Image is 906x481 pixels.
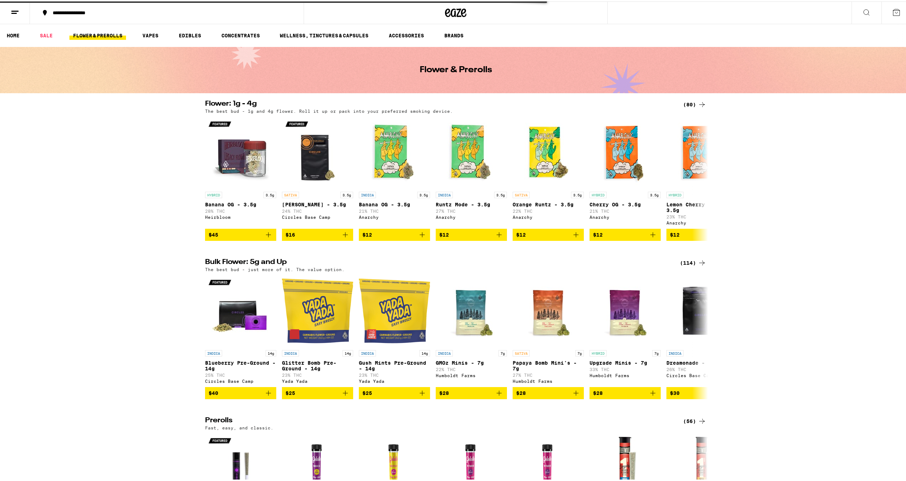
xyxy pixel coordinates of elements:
a: Open page for Lemon Cherry Gelato - 3.5g from Anarchy [666,116,738,227]
button: Add to bag [359,386,430,398]
p: INDICA [436,349,453,355]
p: Papaya Bomb Mini's - 7g [513,359,584,370]
a: Open page for Upgrade Minis - 7g from Humboldt Farms [590,274,661,386]
a: SALE [36,30,56,38]
a: Open page for Orange Runtz - 3.5g from Anarchy [513,116,584,227]
img: Anarchy - Lemon Cherry Gelato - 3.5g [666,116,738,187]
span: $28 [439,389,449,395]
p: 33% THC [590,366,661,370]
p: 3.5g [340,190,353,197]
p: 21% THC [359,207,430,212]
div: Anarchy [513,213,584,218]
p: 7g [652,349,661,355]
div: Humboldt Farms [513,377,584,382]
div: Anarchy [590,213,661,218]
div: Circles Base Camp [205,377,276,382]
a: Open page for Papaya Bomb Mini's - 7g from Humboldt Farms [513,274,584,386]
div: Humboldt Farms [590,372,661,376]
p: 3.5g [571,190,584,197]
a: EDIBLES [175,30,205,38]
a: Open page for Cherry OG - 3.5g from Anarchy [590,116,661,227]
button: Add to bag [205,227,276,239]
p: 24% THC [282,207,353,212]
p: Upgrade Minis - 7g [590,359,661,364]
p: 14g [419,349,430,355]
div: Anarchy [666,219,738,224]
p: 3.5g [263,190,276,197]
p: The best bud - 1g and 4g flower. Roll it up or pack into your preferred smoking device. [205,107,453,112]
p: 22% THC [513,207,584,212]
img: Heirbloom - Banana OG - 3.5g [205,116,276,187]
h1: Flower & Prerolls [420,64,492,73]
span: $12 [516,231,526,236]
div: Yada Yada [359,377,430,382]
button: Add to bag [436,386,507,398]
p: Cherry OG - 3.5g [590,200,661,206]
a: Open page for Banana OG - 3.5g from Anarchy [359,116,430,227]
button: Add to bag [359,227,430,239]
p: SATIVA [513,190,530,197]
p: Orange Runtz - 3.5g [513,200,584,206]
a: WELLNESS, TINCTURES & CAPSULES [276,30,372,38]
img: Yada Yada - Gush Mints Pre-Ground - 14g [359,274,430,345]
p: Dreamonade - 7g [666,359,738,364]
p: HYBRID [590,349,607,355]
div: Circles Base Camp [666,372,738,376]
p: 3.5g [494,190,507,197]
p: HYBRID [666,190,684,197]
a: ACCESSORIES [385,30,428,38]
button: Add to bag [590,227,661,239]
img: Humboldt Farms - Papaya Bomb Mini's - 7g [513,274,584,345]
p: SATIVA [282,190,299,197]
button: Add to bag [666,227,738,239]
p: INDICA [436,190,453,197]
span: $16 [286,231,295,236]
p: Fast, easy, and classic. [205,424,273,429]
span: $12 [593,231,603,236]
p: HYBRID [205,190,222,197]
a: Open page for Blueberry Pre-Ground - 14g from Circles Base Camp [205,274,276,386]
a: BRANDS [441,30,467,38]
a: Open page for Gush Rush - 3.5g from Circles Base Camp [282,116,353,227]
p: 7g [498,349,507,355]
img: Humboldt Farms - GMOz Minis - 7g [436,274,507,345]
p: The best bud - just more of it. The value option. [205,266,345,270]
img: Anarchy - Runtz Mode - 3.5g [436,116,507,187]
span: $12 [439,231,449,236]
span: Hi. Need any help? [4,5,51,11]
button: Add to bag [205,386,276,398]
span: $45 [209,231,218,236]
img: Circles Base Camp - Blueberry Pre-Ground - 14g [205,274,276,345]
p: SATIVA [513,349,530,355]
div: Anarchy [359,213,430,218]
button: Add to bag [590,386,661,398]
button: Add to bag [513,227,584,239]
img: Circles Base Camp - Gush Rush - 3.5g [282,116,353,187]
p: 21% THC [590,207,661,212]
p: INDICA [205,349,222,355]
a: (56) [683,416,706,424]
p: 23% THC [282,371,353,376]
p: INDICA [359,190,376,197]
a: HOME [3,30,23,38]
p: [PERSON_NAME] - 3.5g [282,200,353,206]
a: VAPES [139,30,162,38]
div: Yada Yada [282,377,353,382]
p: Banana OG - 3.5g [359,200,430,206]
p: 3.5g [417,190,430,197]
p: Glitter Bomb Pre-Ground - 14g [282,359,353,370]
p: 14g [266,349,276,355]
a: (114) [680,257,706,266]
p: 27% THC [513,371,584,376]
p: 22% THC [436,366,507,370]
h2: Prerolls [205,416,671,424]
button: Add to bag [282,386,353,398]
img: Yada Yada - Glitter Bomb Pre-Ground - 14g [282,274,353,345]
p: Runtz Mode - 3.5g [436,200,507,206]
button: Add to bag [666,386,738,398]
p: 14g [342,349,353,355]
p: INDICA [359,349,376,355]
button: Add to bag [513,386,584,398]
a: (80) [683,99,706,107]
